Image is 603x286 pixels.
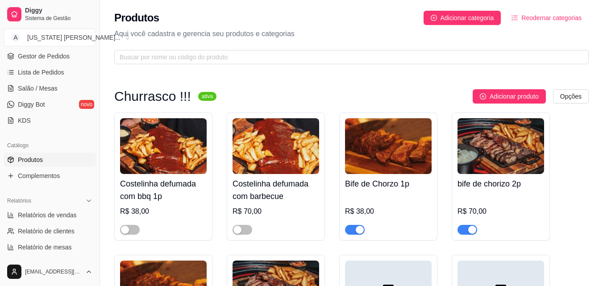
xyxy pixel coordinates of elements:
a: Produtos [4,153,96,167]
span: Relatório de clientes [18,227,75,236]
a: Relatório de clientes [4,224,96,238]
a: Lista de Pedidos [4,65,96,79]
span: Opções [560,91,582,101]
h4: Costelinha defumada com barbecue [233,178,319,203]
img: product-image [120,118,207,174]
h4: Costelinha defumada com bbq 1p [120,178,207,203]
a: Relatório de mesas [4,240,96,254]
a: Diggy Botnovo [4,97,96,112]
span: plus-circle [480,93,486,99]
span: Adicionar produto [490,91,539,101]
a: Complementos [4,169,96,183]
input: Buscar por nome ou código do produto [120,52,576,62]
a: Relatórios de vendas [4,208,96,222]
span: Diggy Bot [18,100,45,109]
span: [EMAIL_ADDRESS][DOMAIN_NAME] [25,268,82,275]
div: R$ 38,00 [345,206,432,217]
span: Salão / Mesas [18,84,58,93]
h4: Bife de Chorzo 1p [345,178,432,190]
span: plus-circle [431,15,437,21]
span: Lista de Pedidos [18,68,64,77]
img: product-image [345,118,432,174]
div: R$ 70,00 [233,206,319,217]
span: Complementos [18,171,60,180]
sup: ativa [198,92,216,101]
div: R$ 38,00 [120,206,207,217]
span: Adicionar categoria [441,13,494,23]
span: Diggy [25,7,92,15]
a: DiggySistema de Gestão [4,4,96,25]
div: Catálogo [4,138,96,153]
span: Reodernar categorias [521,13,582,23]
img: product-image [457,118,544,174]
button: Adicionar categoria [424,11,501,25]
button: Select a team [4,29,96,46]
span: Relatórios de vendas [18,211,77,220]
a: Salão / Mesas [4,81,96,95]
span: Sistema de Gestão [25,15,92,22]
button: [EMAIL_ADDRESS][DOMAIN_NAME] [4,261,96,282]
div: R$ 70,00 [457,206,544,217]
span: Gestor de Pedidos [18,52,70,61]
a: Gestor de Pedidos [4,49,96,63]
span: Relatórios [7,197,31,204]
button: Opções [553,89,589,104]
h2: Produtos [114,11,159,25]
span: KDS [18,116,31,125]
h4: bife de chorizo 2p [457,178,544,190]
button: Adicionar produto [473,89,546,104]
button: Reodernar categorias [504,11,589,25]
span: Relatório de mesas [18,243,72,252]
div: [US_STATE] [PERSON_NAME] ... [27,33,121,42]
p: Aqui você cadastra e gerencia seu produtos e categorias [114,29,589,39]
span: Produtos [18,155,43,164]
a: KDS [4,113,96,128]
h3: Churrasco !!! [114,91,191,102]
a: Relatório de fidelidadenovo [4,256,96,270]
span: A [11,33,20,42]
img: product-image [233,118,319,174]
span: ordered-list [512,15,518,21]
